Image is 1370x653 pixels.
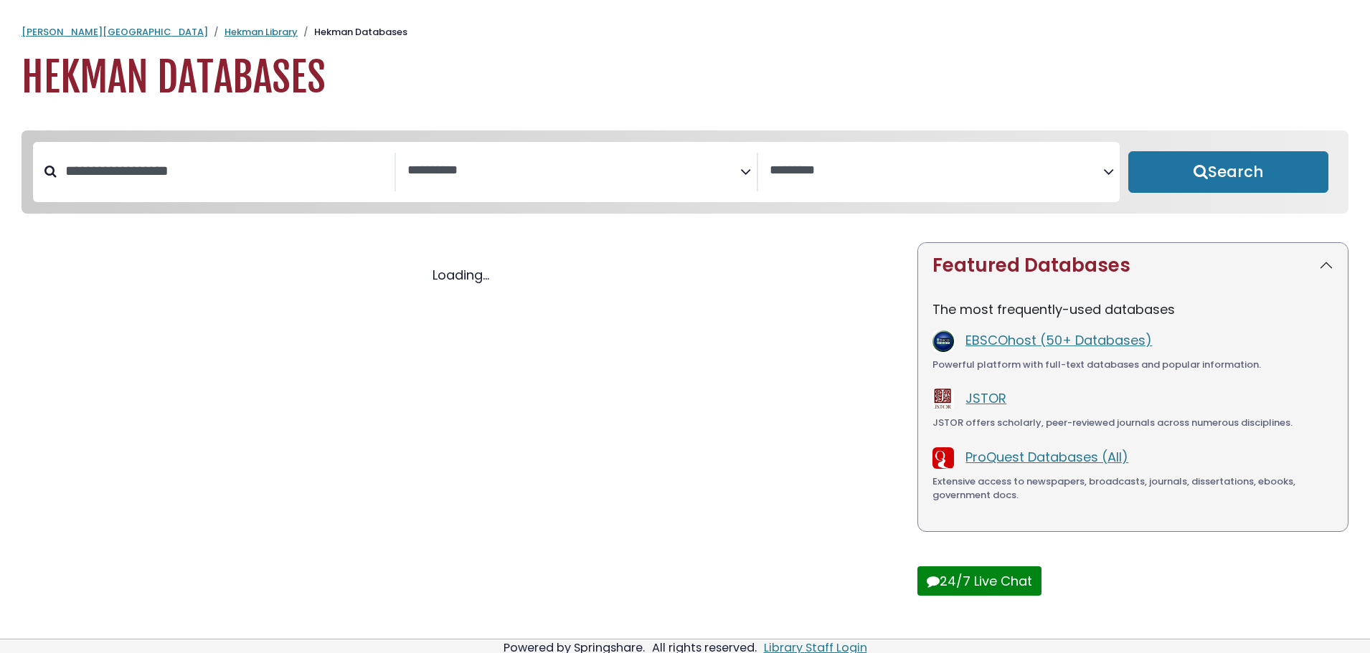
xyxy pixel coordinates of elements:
[22,265,900,285] div: Loading...
[1128,151,1328,193] button: Submit for Search Results
[22,25,1348,39] nav: breadcrumb
[22,54,1348,102] h1: Hekman Databases
[22,130,1348,214] nav: Search filters
[932,358,1333,372] div: Powerful platform with full-text databases and popular information.
[225,25,298,39] a: Hekman Library
[917,566,1041,596] button: 24/7 Live Chat
[965,448,1128,466] a: ProQuest Databases (All)
[965,389,1006,407] a: JSTOR
[932,475,1333,502] div: Extensive access to newspapers, broadcasts, journals, dissertations, ebooks, government docs.
[932,416,1333,430] div: JSTOR offers scholarly, peer-reviewed journals across numerous disciplines.
[932,300,1333,319] p: The most frequently-used databases
[770,163,1103,178] textarea: Search
[965,331,1152,349] a: EBSCOhost (50+ Databases)
[57,159,395,183] input: Search database by title or keyword
[22,25,208,39] a: [PERSON_NAME][GEOGRAPHIC_DATA]
[407,163,741,178] textarea: Search
[918,243,1348,288] button: Featured Databases
[298,25,407,39] li: Hekman Databases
